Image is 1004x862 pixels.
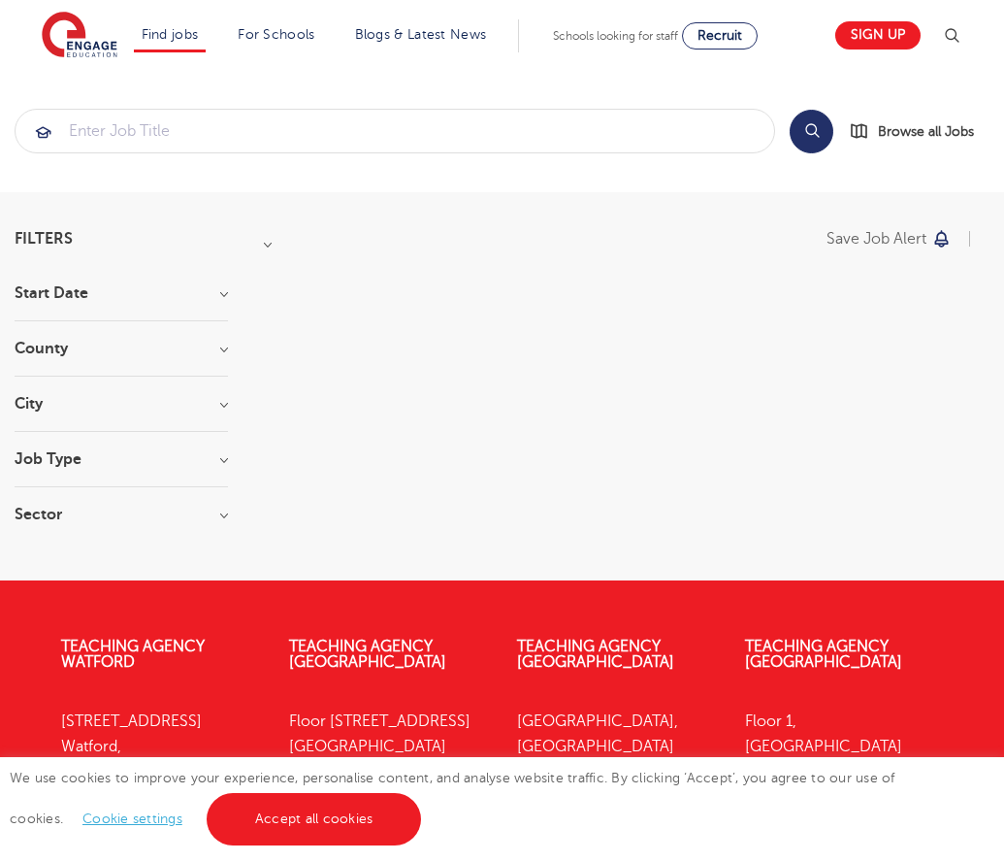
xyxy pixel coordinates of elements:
[15,341,228,356] h3: County
[826,231,926,247] p: Save job alert
[238,27,314,42] a: For Schools
[878,120,974,143] span: Browse all Jobs
[697,28,742,43] span: Recruit
[61,638,205,671] a: Teaching Agency Watford
[682,22,758,50] a: Recruit
[849,120,989,143] a: Browse all Jobs
[61,709,260,836] p: [STREET_ADDRESS] Watford, WD17 1SZ 01923 281040
[15,396,228,412] h3: City
[142,27,199,42] a: Find jobs
[15,109,775,153] div: Submit
[826,231,952,247] button: Save job alert
[355,27,487,42] a: Blogs & Latest News
[207,793,422,845] a: Accept all cookies
[790,110,833,153] button: Search
[517,638,674,671] a: Teaching Agency [GEOGRAPHIC_DATA]
[745,638,902,671] a: Teaching Agency [GEOGRAPHIC_DATA]
[15,231,73,247] span: Filters
[82,812,182,826] a: Cookie settings
[553,29,678,43] span: Schools looking for staff
[289,638,446,671] a: Teaching Agency [GEOGRAPHIC_DATA]
[42,12,117,60] img: Engage Education
[15,285,228,301] h3: Start Date
[517,709,716,862] p: [GEOGRAPHIC_DATA], [GEOGRAPHIC_DATA] [GEOGRAPHIC_DATA], LS1 5SH 0113 323 7633
[15,507,228,522] h3: Sector
[289,709,488,862] p: Floor [STREET_ADDRESS] [GEOGRAPHIC_DATA] [GEOGRAPHIC_DATA], BN1 3XF 01273 447633
[15,451,228,467] h3: Job Type
[16,110,774,152] input: Submit
[10,771,895,826] span: We use cookies to improve your experience, personalise content, and analyse website traffic. By c...
[835,21,921,50] a: Sign up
